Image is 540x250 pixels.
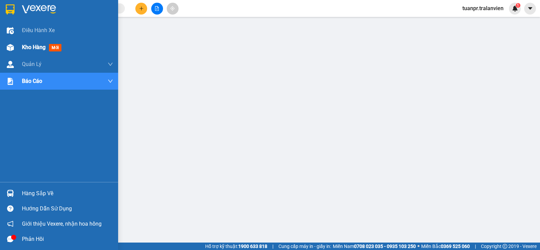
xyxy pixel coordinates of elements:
strong: 0708 023 035 - 0935 103 250 [354,244,416,249]
span: Hỗ trợ kỹ thuật: [205,243,267,250]
button: caret-down [524,3,536,15]
span: Quản Lý [22,60,42,68]
strong: 1900 633 818 [238,244,267,249]
span: message [7,236,13,242]
div: Hàng sắp về [22,188,113,199]
span: notification [7,221,13,227]
div: Phản hồi [22,234,113,244]
span: mới [49,44,61,51]
span: ⚪️ [417,245,420,248]
span: Miền Nam [333,243,416,250]
img: logo-vxr [6,4,15,15]
img: warehouse-icon [7,44,14,51]
span: down [108,78,113,84]
span: tuanpr.tralanvien [457,4,509,13]
span: Kho hàng [22,44,46,50]
span: file-add [155,6,159,11]
span: 1 [517,3,519,8]
div: Hướng dẫn sử dụng [22,204,113,214]
span: caret-down [527,5,533,12]
img: warehouse-icon [7,190,14,197]
span: Giới thiệu Vexere, nhận hoa hồng [22,220,102,228]
span: Cung cấp máy in - giấy in: [278,243,331,250]
img: warehouse-icon [7,61,14,68]
span: plus [139,6,144,11]
span: Báo cáo [22,77,42,85]
span: | [272,243,273,250]
span: copyright [503,244,507,249]
span: Điều hành xe [22,26,55,35]
img: warehouse-icon [7,27,14,34]
button: plus [135,3,147,15]
sup: 1 [516,3,520,8]
span: aim [170,6,175,11]
button: file-add [151,3,163,15]
img: icon-new-feature [512,5,518,12]
strong: 0369 525 060 [441,244,470,249]
img: solution-icon [7,78,14,85]
button: aim [167,3,179,15]
span: question-circle [7,205,13,212]
span: | [475,243,476,250]
span: down [108,62,113,67]
span: Miền Bắc [421,243,470,250]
